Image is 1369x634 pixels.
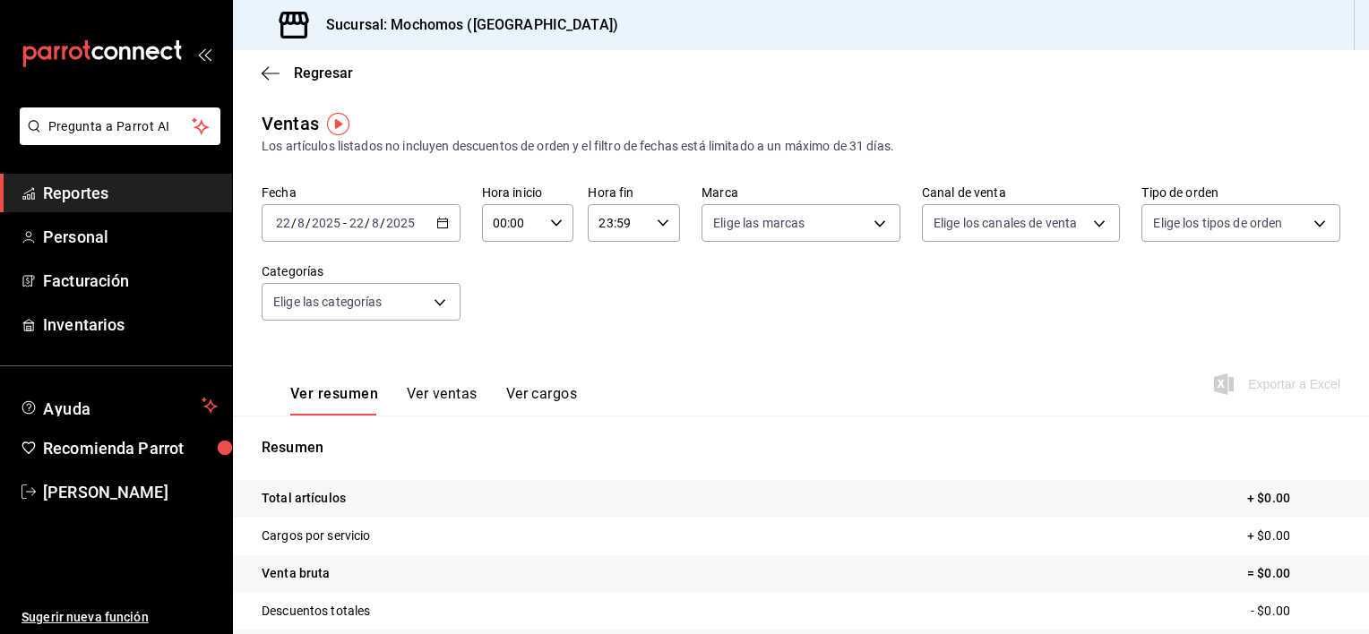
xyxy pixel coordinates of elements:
a: Pregunta a Parrot AI [13,130,220,149]
div: navigation tabs [290,385,577,416]
div: Los artículos listados no incluyen descuentos de orden y el filtro de fechas está limitado a un m... [262,137,1340,156]
input: -- [297,216,306,230]
p: Cargos por servicio [262,527,371,545]
img: Tooltip marker [327,113,349,135]
p: Venta bruta [262,564,330,583]
span: - [343,216,347,230]
span: / [365,216,370,230]
label: Tipo de orden [1141,186,1340,199]
input: ---- [385,216,416,230]
input: ---- [311,216,341,230]
button: Ver resumen [290,385,378,416]
p: Total artículos [262,489,346,508]
span: / [291,216,297,230]
span: Sugerir nueva función [22,608,218,627]
span: Elige las categorías [273,293,383,311]
button: Regresar [262,64,353,81]
p: = $0.00 [1247,564,1340,583]
label: Hora fin [588,186,680,199]
button: Ver cargos [506,385,578,416]
label: Marca [702,186,900,199]
input: -- [275,216,291,230]
span: Personal [43,225,218,249]
span: Recomienda Parrot [43,436,218,460]
span: Elige las marcas [713,214,805,232]
p: + $0.00 [1247,527,1340,545]
p: + $0.00 [1247,489,1340,508]
span: Inventarios [43,313,218,337]
span: Pregunta a Parrot AI [48,117,193,136]
label: Canal de venta [922,186,1121,199]
button: Pregunta a Parrot AI [20,107,220,145]
label: Categorías [262,265,461,278]
span: [PERSON_NAME] [43,480,218,504]
span: / [380,216,385,230]
p: Descuentos totales [262,602,370,621]
span: Regresar [294,64,353,81]
div: Ventas [262,110,319,137]
span: Ayuda [43,395,194,416]
input: -- [349,216,365,230]
span: Elige los tipos de orden [1153,214,1282,232]
input: -- [371,216,380,230]
label: Fecha [262,186,461,199]
p: - $0.00 [1251,602,1340,621]
p: Resumen [262,437,1340,458]
span: Elige los canales de venta [934,214,1077,232]
button: open_drawer_menu [197,47,211,61]
span: Reportes [43,181,218,205]
span: / [306,216,311,230]
button: Ver ventas [407,385,478,416]
h3: Sucursal: Mochomos ([GEOGRAPHIC_DATA]) [312,14,618,36]
label: Hora inicio [482,186,574,199]
span: Facturación [43,269,218,293]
